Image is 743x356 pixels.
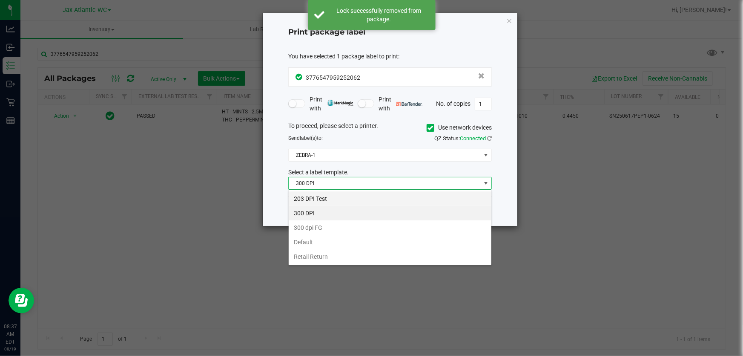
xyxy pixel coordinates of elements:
[396,102,422,106] img: bartender.png
[289,149,481,161] span: ZEBRA-1
[289,177,481,189] span: 300 DPI
[282,122,498,134] div: To proceed, please select a printer.
[288,53,398,60] span: You have selected 1 package label to print
[460,135,486,142] span: Connected
[434,135,492,142] span: QZ Status:
[436,100,470,107] span: No. of copies
[282,168,498,177] div: Select a label template.
[327,100,353,106] img: mark_magic_cybra.png
[288,27,492,38] h4: Print package label
[9,288,34,313] iframe: Resource center
[427,123,492,132] label: Use network devices
[289,235,491,249] li: Default
[289,249,491,264] li: Retail Return
[295,72,304,81] span: In Sync
[329,6,429,23] div: Lock successfully removed from package.
[300,135,317,141] span: label(s)
[310,95,353,113] span: Print with
[379,95,422,113] span: Print with
[288,135,323,141] span: Send to:
[289,191,491,206] li: 203 DPI Test
[289,206,491,220] li: 300 DPI
[288,52,492,61] div: :
[289,220,491,235] li: 300 dpi FG
[306,74,360,81] span: 3776547959252062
